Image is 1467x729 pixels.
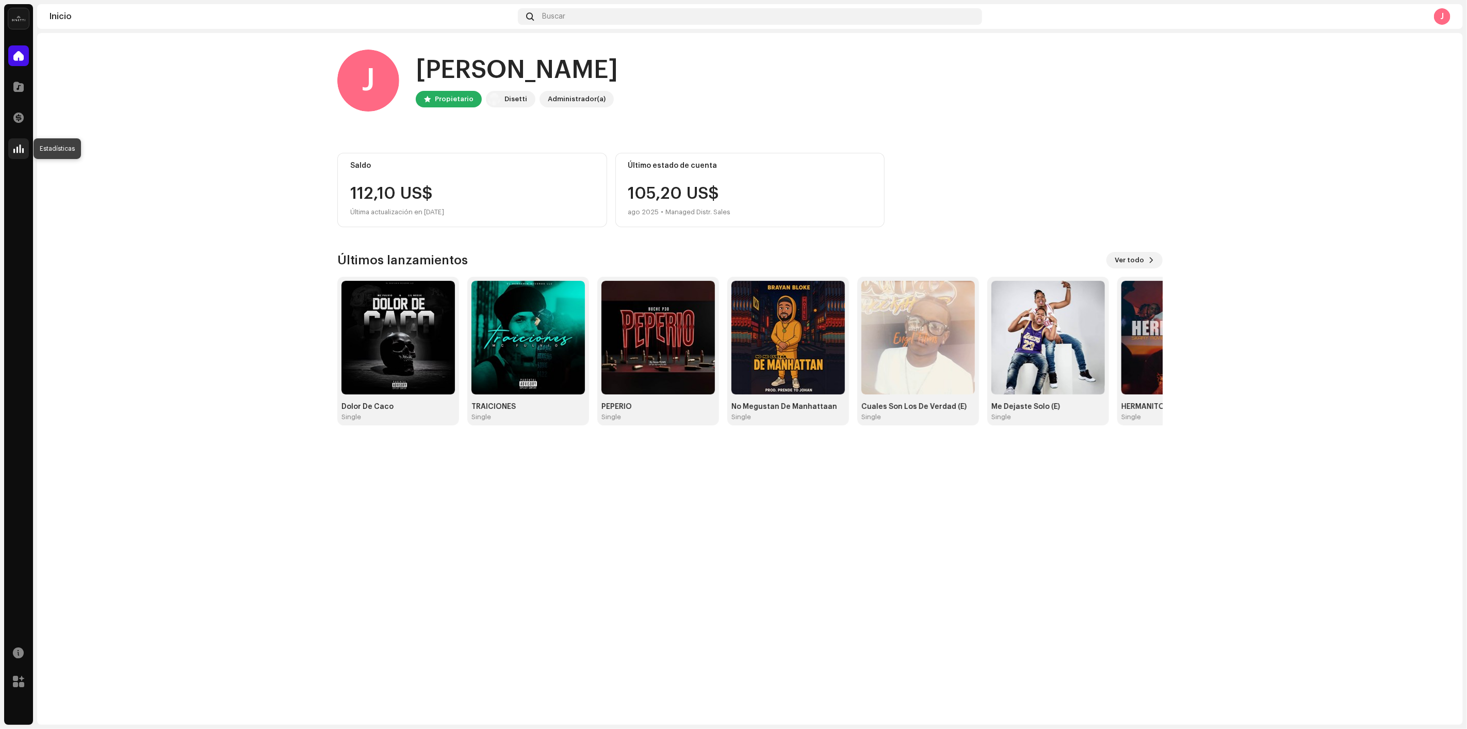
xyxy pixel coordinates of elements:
span: Ver todo [1115,250,1144,271]
div: Managed Distr. Sales [666,206,731,218]
div: Single [471,413,491,421]
img: fbac9466-eff7-4dfd-b62f-c2f7d769e0e2 [1121,281,1235,394]
div: Me Dejaste Solo (E) [991,403,1105,411]
div: Single [731,413,751,421]
div: Inicio [50,12,514,21]
div: PEPERIO [601,403,715,411]
div: Single [861,413,881,421]
div: ago 2025 [628,206,659,218]
div: J [337,50,399,112]
div: Dolor De Caco [341,403,455,411]
div: No Megustan De Manhattaan [731,403,845,411]
img: 4cfb783f-4f99-440b-a7cc-1e227cc5f536 [861,281,975,394]
img: b9558934-708a-4e11-9824-d4bb81e67520 [731,281,845,394]
img: 5beb65d3-84b3-44c7-8419-250d795afa40 [471,281,585,394]
div: • [661,206,664,218]
img: f5a899b2-ec46-4656-ac4d-6e5650f2de93 [991,281,1105,394]
div: HERMANITOS [1121,403,1235,411]
div: Última actualización en [DATE] [350,206,594,218]
div: Administrador(a) [548,93,606,105]
div: [PERSON_NAME] [416,54,618,87]
span: Buscar [542,12,565,21]
div: Saldo [350,162,594,170]
div: Single [341,413,361,421]
re-o-card-value: Saldo [337,153,607,227]
img: 02a7c2d3-3c89-4098-b12f-2ff2945c95ee [8,8,29,29]
div: Propietario [435,93,474,105]
button: Ver todo [1106,252,1163,268]
div: J [1434,8,1450,25]
div: Single [991,413,1011,421]
img: 02a7c2d3-3c89-4098-b12f-2ff2945c95ee [488,93,500,105]
div: Disetti [504,93,527,105]
re-o-card-value: Último estado de cuenta [615,153,885,227]
div: Último estado de cuenta [628,162,872,170]
h3: Últimos lanzamientos [337,252,468,268]
div: TRAICIONES [471,403,585,411]
img: 72fbaae0-653c-4f76-82ce-a6c4df21c47d [341,281,455,394]
div: Single [601,413,621,421]
div: Single [1121,413,1141,421]
img: a8f7f09c-5da0-4ecf-9dc5-9f5a21a5b8cc [601,281,715,394]
div: Cuales Son Los De Verdad (E) [861,403,975,411]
